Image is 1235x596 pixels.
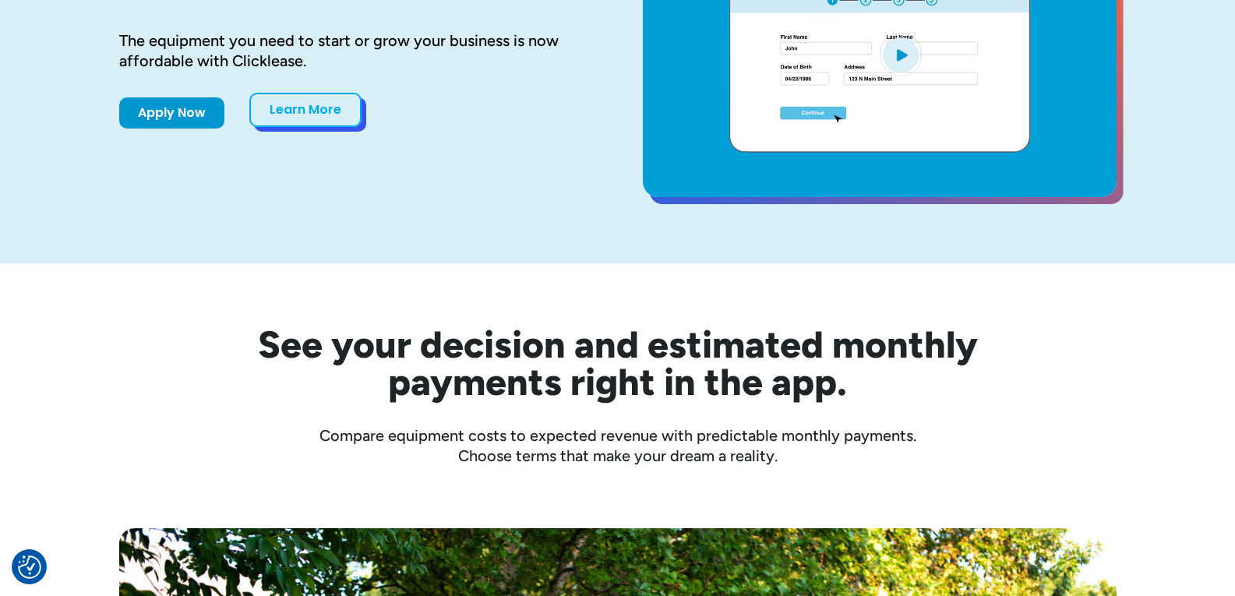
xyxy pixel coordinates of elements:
[119,425,1117,466] div: Compare equipment costs to expected revenue with predictable monthly payments. Choose terms that ...
[18,555,41,579] button: Consent Preferences
[119,30,593,71] div: The equipment you need to start or grow your business is now affordable with Clicklease.
[880,33,922,76] img: Blue play button logo on a light blue circular background
[249,93,362,127] a: Learn More
[18,555,41,579] img: Revisit consent button
[182,326,1054,400] h2: See your decision and estimated monthly payments right in the app.
[119,97,224,129] a: Apply Now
